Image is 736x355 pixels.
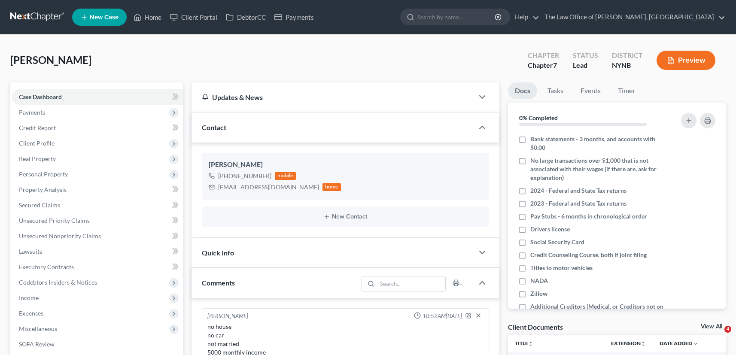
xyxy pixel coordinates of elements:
div: Status [573,51,598,61]
span: [PERSON_NAME] [10,54,91,66]
span: Contact [202,123,226,131]
a: Help [511,9,539,25]
a: Secured Claims [12,197,183,213]
i: unfold_more [528,341,533,346]
span: Executory Contracts [19,263,74,270]
input: Search... [377,276,446,291]
span: Social Security Card [530,238,584,246]
span: Credit Report [19,124,56,131]
span: Lawsuits [19,248,42,255]
div: [EMAIL_ADDRESS][DOMAIN_NAME] [218,183,319,191]
span: Pay Stubs - 6 months in chronological order [530,212,647,221]
a: Payments [270,9,318,25]
a: Property Analysis [12,182,183,197]
div: mobile [275,172,296,180]
span: Miscellaneous [19,325,57,332]
span: Client Profile [19,140,55,147]
a: Extensionunfold_more [611,340,646,346]
a: Tasks [541,82,570,99]
a: DebtorCC [222,9,270,25]
button: New Contact [209,213,483,220]
div: NYNB [612,61,643,70]
iframe: Intercom live chat [707,326,727,346]
span: NADA [530,276,548,285]
span: Bank statements - 3 months, and accounts with $0.00 [530,135,664,152]
a: Case Dashboard [12,89,183,105]
a: Docs [508,82,537,99]
a: SOFA Review [12,337,183,352]
span: 2023 - Federal and State Tax returns [530,199,627,208]
a: Titleunfold_more [515,340,533,346]
span: Credit Counseling Course, both if joint filing [530,251,647,259]
strong: 0% Completed [519,114,558,121]
span: Property Analysis [19,186,67,193]
span: SOFA Review [19,340,55,348]
span: New Case [90,14,119,21]
span: 7 [553,61,557,69]
a: Home [129,9,166,25]
span: Comments [202,279,235,287]
div: District [612,51,643,61]
div: Client Documents [508,322,563,331]
span: Zillow [530,289,547,298]
a: Credit Report [12,120,183,136]
div: Updates & News [202,93,464,102]
div: [PERSON_NAME] [209,160,483,170]
span: Personal Property [19,170,68,178]
a: Client Portal [166,9,222,25]
span: 4 [724,326,731,333]
a: Unsecured Priority Claims [12,213,183,228]
div: [PHONE_NUMBER] [218,172,271,180]
div: Chapter [528,61,559,70]
span: Additional Creditors (Medical, or Creditors not on Credit Report) [530,302,664,319]
a: Events [574,82,608,99]
span: 2024 - Federal and State Tax returns [530,186,627,195]
div: [PERSON_NAME] [207,312,248,321]
i: expand_more [693,341,698,346]
div: Lead [573,61,598,70]
span: Titles to motor vehicles [530,264,593,272]
span: No large transactions over $1,000 that is not associated with their wages (if there are, ask for ... [530,156,664,182]
span: Case Dashboard [19,93,62,100]
a: The Law Office of [PERSON_NAME], [GEOGRAPHIC_DATA] [540,9,725,25]
a: Date Added expand_more [660,340,698,346]
a: Executory Contracts [12,259,183,275]
span: Income [19,294,39,301]
span: 10:52AM[DATE] [423,312,462,320]
a: View All [701,324,722,330]
div: home [322,183,341,191]
input: Search by name... [417,9,496,25]
span: Drivers license [530,225,570,234]
span: Unsecured Nonpriority Claims [19,232,101,240]
span: Codebtors Insiders & Notices [19,279,97,286]
button: Preview [657,51,715,70]
span: Payments [19,109,45,116]
a: Unsecured Nonpriority Claims [12,228,183,244]
span: Quick Info [202,249,234,257]
a: Lawsuits [12,244,183,259]
span: Expenses [19,309,43,317]
div: Chapter [528,51,559,61]
span: Secured Claims [19,201,60,209]
span: Unsecured Priority Claims [19,217,90,224]
i: unfold_more [641,341,646,346]
a: Timer [611,82,642,99]
span: Real Property [19,155,56,162]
